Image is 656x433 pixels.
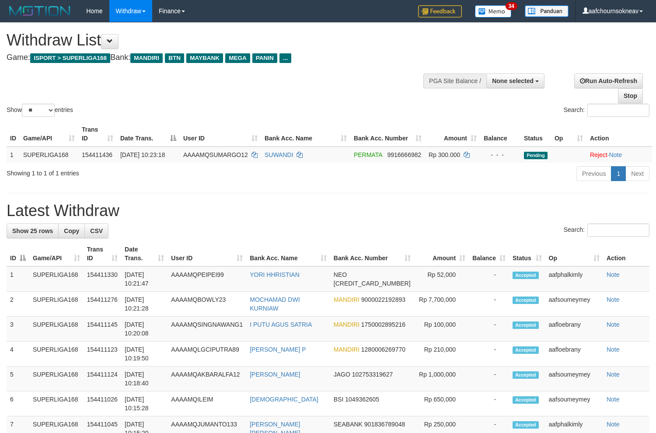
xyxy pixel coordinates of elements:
a: Run Auto-Refresh [574,73,643,88]
span: Accepted [513,396,539,404]
th: ID: activate to sort column descending [7,241,29,266]
td: 154411123 [84,342,121,367]
td: 154411330 [84,266,121,292]
span: MEGA [225,53,250,63]
label: Show entries [7,104,73,117]
th: Status: activate to sort column ascending [509,241,545,266]
a: CSV [84,223,108,238]
td: - [469,391,509,416]
th: Action [603,241,649,266]
a: MOCHAMAD DWI KURNIAW [250,296,300,312]
th: Action [586,122,652,147]
th: Op: activate to sort column ascending [545,241,603,266]
td: 1 [7,266,29,292]
img: MOTION_logo.png [7,4,73,17]
a: 1 [611,166,626,181]
h1: Latest Withdraw [7,202,649,220]
span: Copy 5859459201250908 to clipboard [334,280,411,287]
th: Amount: activate to sort column ascending [414,241,469,266]
select: Showentries [22,104,55,117]
td: AAAAMQPEIPEI99 [167,266,246,292]
span: Accepted [513,272,539,279]
span: Copy 1049362605 to clipboard [345,396,379,403]
span: BSI [334,396,344,403]
span: NEO [334,271,347,278]
td: SUPERLIGA168 [20,147,78,163]
td: SUPERLIGA168 [29,342,84,367]
td: 3 [7,317,29,342]
button: None selected [486,73,544,88]
td: - [469,317,509,342]
td: SUPERLIGA168 [29,266,84,292]
span: ... [279,53,291,63]
span: [DATE] 10:23:18 [120,151,165,158]
span: Copy 901836789048 to clipboard [364,421,405,428]
span: Copy 1750002895216 to clipboard [361,321,405,328]
td: 1 [7,147,20,163]
span: Accepted [513,421,539,429]
th: Status [520,122,551,147]
span: JAGO [334,371,350,378]
a: [PERSON_NAME] P [250,346,306,353]
a: Note [607,396,620,403]
h4: Game: Bank: [7,53,429,62]
span: Copy 1280006269770 to clipboard [361,346,405,353]
td: [DATE] 10:21:47 [121,266,167,292]
th: Balance [480,122,520,147]
td: SUPERLIGA168 [29,317,84,342]
td: SUPERLIGA168 [29,292,84,317]
th: Bank Acc. Number: activate to sort column ascending [350,122,425,147]
td: aafloebrany [545,317,603,342]
td: Rp 210,000 [414,342,469,367]
td: aafphalkimly [545,266,603,292]
td: Rp 7,700,000 [414,292,469,317]
td: AAAAMQLGCIPUTRA89 [167,342,246,367]
a: I PUTU AGUS SATRIA [250,321,312,328]
span: Accepted [513,297,539,304]
span: PANIN [252,53,277,63]
td: - [469,266,509,292]
td: [DATE] 10:18:40 [121,367,167,391]
span: MANDIRI [334,321,359,328]
th: Op: activate to sort column ascending [551,122,586,147]
span: PERMATA [354,151,382,158]
a: Note [607,346,620,353]
img: Button%20Memo.svg [475,5,512,17]
a: Stop [618,88,643,103]
span: Accepted [513,346,539,354]
td: 2 [7,292,29,317]
div: Showing 1 to 1 of 1 entries [7,165,267,178]
td: - [469,342,509,367]
td: 4 [7,342,29,367]
span: Rp 300.000 [429,151,460,158]
a: [DEMOGRAPHIC_DATA] [250,396,318,403]
span: ISPORT > SUPERLIGA168 [30,53,110,63]
th: Game/API: activate to sort column ascending [20,122,78,147]
a: Note [607,371,620,378]
th: ID [7,122,20,147]
th: Date Trans.: activate to sort column descending [117,122,180,147]
td: Rp 650,000 [414,391,469,416]
td: Rp 52,000 [414,266,469,292]
span: Accepted [513,371,539,379]
label: Search: [564,104,649,117]
td: Rp 100,000 [414,317,469,342]
td: [DATE] 10:15:28 [121,391,167,416]
td: 154411145 [84,317,121,342]
td: AAAAMQBOWLY23 [167,292,246,317]
th: Date Trans.: activate to sort column ascending [121,241,167,266]
th: Bank Acc. Name: activate to sort column ascending [261,122,350,147]
td: aafsoumeymey [545,292,603,317]
td: SUPERLIGA168 [29,391,84,416]
td: 5 [7,367,29,391]
label: Search: [564,223,649,237]
th: Game/API: activate to sort column ascending [29,241,84,266]
td: AAAAMQAKBARALFA12 [167,367,246,391]
span: SEABANK [334,421,363,428]
th: Balance: activate to sort column ascending [469,241,509,266]
td: [DATE] 10:20:08 [121,317,167,342]
th: User ID: activate to sort column ascending [167,241,246,266]
span: Pending [524,152,548,159]
span: Accepted [513,321,539,329]
span: BTN [165,53,184,63]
